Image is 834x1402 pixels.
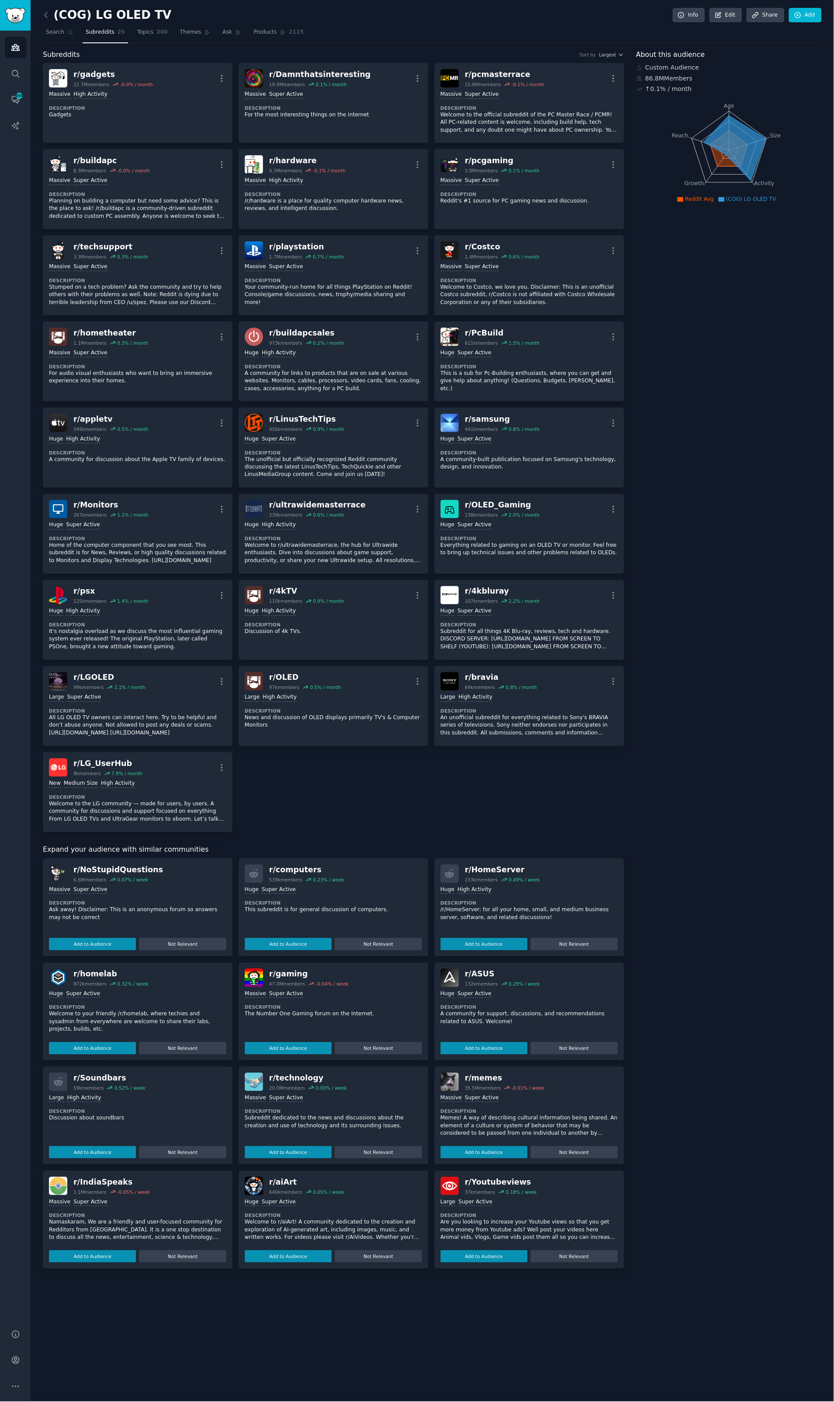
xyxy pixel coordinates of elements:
div: Massive [441,177,462,185]
div: Super Active [73,349,108,357]
div: r/ pcgaming [465,155,540,166]
div: r/ LGOLED [73,672,146,683]
div: 0.7 % / month [313,254,344,260]
button: Not Relevant [531,1251,618,1263]
button: Add to Audience [245,1251,332,1263]
img: hometheater [49,328,67,346]
span: Subreddits [43,49,80,60]
a: Search [43,25,76,43]
a: psxr/psx125kmembers1.4% / monthHugeHigh ActivityDescriptionIt's nostalgia overload as we discuss ... [43,580,233,660]
img: psx [49,586,67,605]
a: Monitorsr/Monitors267kmembers1.1% / monthHugeSuper ActiveDescriptionHome of the computer componen... [43,494,233,574]
dt: Description [245,105,422,111]
dt: Description [245,622,422,628]
div: Super Active [465,177,499,185]
div: High Activity [459,694,493,702]
div: 22.7M members [73,81,109,87]
dt: Description [245,450,422,456]
div: r/ ultrawidemasterrace [269,500,366,511]
tspan: Activity [754,180,775,186]
div: -0.1 % / month [313,168,346,174]
p: Welcome to r/ultrawidemasterrace, the hub for Ultrawide enthusiasts. Dive into discussions about ... [245,542,422,565]
button: Add to Audience [245,938,332,951]
p: This is a sub for Pc-Building enthusiasts, where you can get and give help about anything! (Quest... [441,370,618,393]
dt: Description [441,277,618,283]
div: r/ Monitors [73,500,148,511]
dt: Description [441,364,618,370]
div: 0.5 % / month [117,426,148,432]
div: 107k members [465,598,498,605]
div: r/ LG_UserHub [73,759,142,769]
dt: Description [49,794,226,801]
a: LG_UserHubr/LG_UserHub8kmembers7.9% / monthNewMedium SizeHigh ActivityDescriptionWelcome to the L... [43,752,233,832]
div: r/ hardware [269,155,346,166]
div: r/ psx [73,586,148,597]
p: A community-built publication focused on Samsung's technology, design, and innovation. [441,456,618,471]
div: r/ Damnthatsinteresting [269,69,371,80]
div: r/ LinusTechTips [269,414,344,425]
button: Add to Audience [49,938,136,951]
p: Stumped on a tech problem? Ask the community and try to help others with their problems as well. ... [49,283,226,307]
div: Super Active [73,177,108,185]
dt: Description [49,191,226,197]
div: r/ bravia [465,672,537,683]
span: Expand your audience with similar communities [43,845,208,856]
div: r/ 4kbluray [465,586,540,597]
p: All LG OLED TV owners can interact here. Try to be helpful and don’t abuse anyone. Not allowed to... [49,714,226,738]
div: Super Active [262,435,296,444]
div: Sort by [580,52,596,58]
div: r/ playstation [269,241,344,252]
a: hometheaterr/hometheater1.1Mmembers0.3% / monthMassiveSuper ActiveDescriptionFor audio visual ent... [43,322,233,402]
p: It's nostalgia overload as we discuss the most influential gaming system ever released! The origi... [49,628,226,651]
img: OLED_Gaming [441,500,459,518]
button: Not Relevant [139,1147,226,1159]
div: Super Active [73,263,108,271]
a: braviar/bravia64kmembers0.8% / monthLargeHigh ActivityDescriptionAn unofficial subreddit for ever... [434,666,624,746]
div: 0.9 % / month [313,426,344,432]
span: Ask [222,28,232,36]
div: r/ samsung [465,414,540,425]
p: An unofficial subreddit for everything related to Sony's BRAVIA series of televisions. Sony neith... [441,714,618,738]
img: homelab [49,969,67,987]
div: 15.8M members [465,81,501,87]
div: r/ PcBuild [465,328,540,339]
a: PcBuildr/PcBuild611kmembers1.5% / monthHugeSuper ActiveDescriptionThis is a sub for Pc-Building e... [434,322,624,402]
div: 1.4 % / month [117,598,148,605]
dt: Description [49,450,226,456]
img: playstation [245,241,263,260]
div: r/ buildapc [73,155,150,166]
img: buildapc [49,155,67,174]
a: samsungr/samsung441kmembers0.8% / monthHugeSuper ActiveDescriptionA community-built publication f... [434,408,624,488]
a: OLED_Gamingr/OLED_Gaming138kmembers2.0% / monthHugeSuper ActiveDescriptionEverything related to g... [434,494,624,574]
img: OLED [245,672,263,691]
img: pcgaming [441,155,459,174]
button: Largest [599,52,624,58]
div: 1.5 % / month [509,340,540,346]
img: ASUS [441,969,459,987]
div: Massive [441,263,462,271]
div: 0.6 % / month [509,254,540,260]
dt: Description [245,536,422,542]
p: For the most interesting things on the internet [245,111,422,119]
div: 3.8M members [465,168,498,174]
button: Not Relevant [139,1042,226,1055]
div: Large [49,694,64,702]
img: gadgets [49,69,67,87]
dt: Description [49,277,226,283]
a: pcmasterracer/pcmasterrace15.8Mmembers-0.1% / monthMassiveSuper ActiveDescriptionWelcome to the o... [434,63,624,143]
a: OLEDr/OLED97kmembers0.5% / monthLargeHigh ActivityDescriptionNews and discussion of OLED displays... [239,666,428,746]
div: 456k members [269,426,302,432]
a: Themes [177,25,214,43]
div: 1.1 % / month [117,512,148,518]
button: Add to Audience [49,1042,136,1055]
a: LinusTechTipsr/LinusTechTips456kmembers0.9% / monthHugeSuper ActiveDescriptionThe unofficial but ... [239,408,428,488]
div: r/ OLED_Gaming [465,500,540,511]
tspan: Reach [672,132,688,138]
dt: Description [49,364,226,370]
div: Massive [245,263,266,271]
span: 496 [15,93,23,99]
div: High Activity [101,780,135,788]
div: Huge [245,435,259,444]
a: pcgamingr/pcgaming3.8Mmembers0.1% / monthMassiveSuper ActiveDescriptionReddit's #1 source for PC ... [434,149,624,229]
button: Add to Audience [441,1147,528,1159]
